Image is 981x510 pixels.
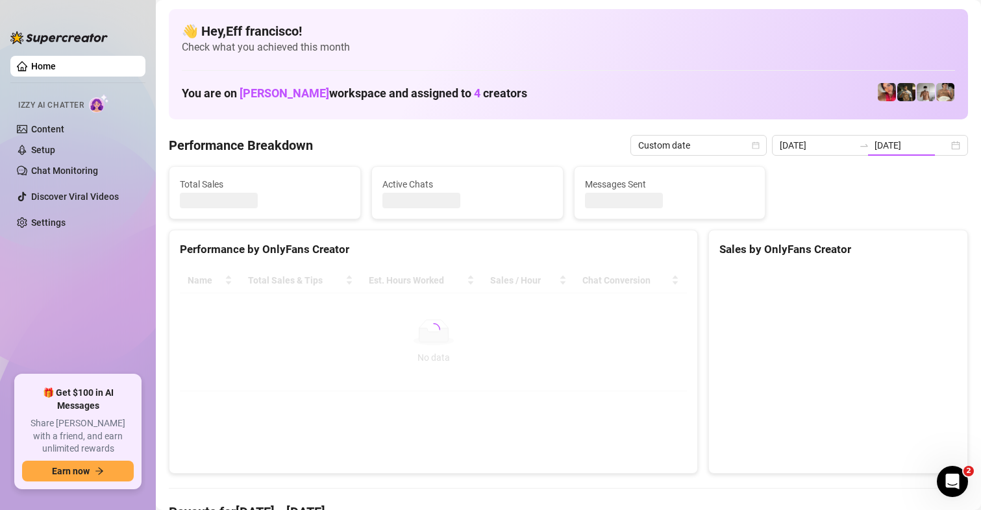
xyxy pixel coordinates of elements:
a: Setup [31,145,55,155]
a: Chat Monitoring [31,165,98,176]
button: Earn nowarrow-right [22,461,134,481]
span: 🎁 Get $100 in AI Messages [22,387,134,412]
h4: 👋 Hey, Eff francisco ! [182,22,955,40]
span: 4 [474,86,480,100]
span: Custom date [638,136,759,155]
h4: Performance Breakdown [169,136,313,154]
span: Active Chats [382,177,553,191]
a: Settings [31,217,66,228]
a: Discover Viral Videos [31,191,119,202]
span: arrow-right [95,467,104,476]
span: [PERSON_NAME] [240,86,329,100]
img: Aussieboy_jfree [936,83,954,101]
iframe: Intercom live chat [937,466,968,497]
span: Messages Sent [585,177,755,191]
img: Tony [897,83,915,101]
span: Share [PERSON_NAME] with a friend, and earn unlimited rewards [22,417,134,455]
span: Earn now [52,466,90,476]
span: Check what you achieved this month [182,40,955,55]
span: loading [427,323,440,336]
img: Vanessa [878,83,896,101]
a: Home [31,61,56,71]
div: Performance by OnlyFans Creator [180,241,687,258]
span: 2 [963,466,974,476]
img: logo-BBDzfeDw.svg [10,31,108,44]
input: End date [875,138,949,152]
div: Sales by OnlyFans Creator [719,241,957,258]
span: to [859,140,869,151]
span: Total Sales [180,177,350,191]
a: Content [31,124,64,134]
span: Izzy AI Chatter [18,99,84,112]
span: swap-right [859,140,869,151]
input: Start date [780,138,854,152]
h1: You are on workspace and assigned to creators [182,86,527,101]
span: calendar [752,141,760,149]
img: aussieboy_j [917,83,935,101]
img: AI Chatter [89,94,109,113]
